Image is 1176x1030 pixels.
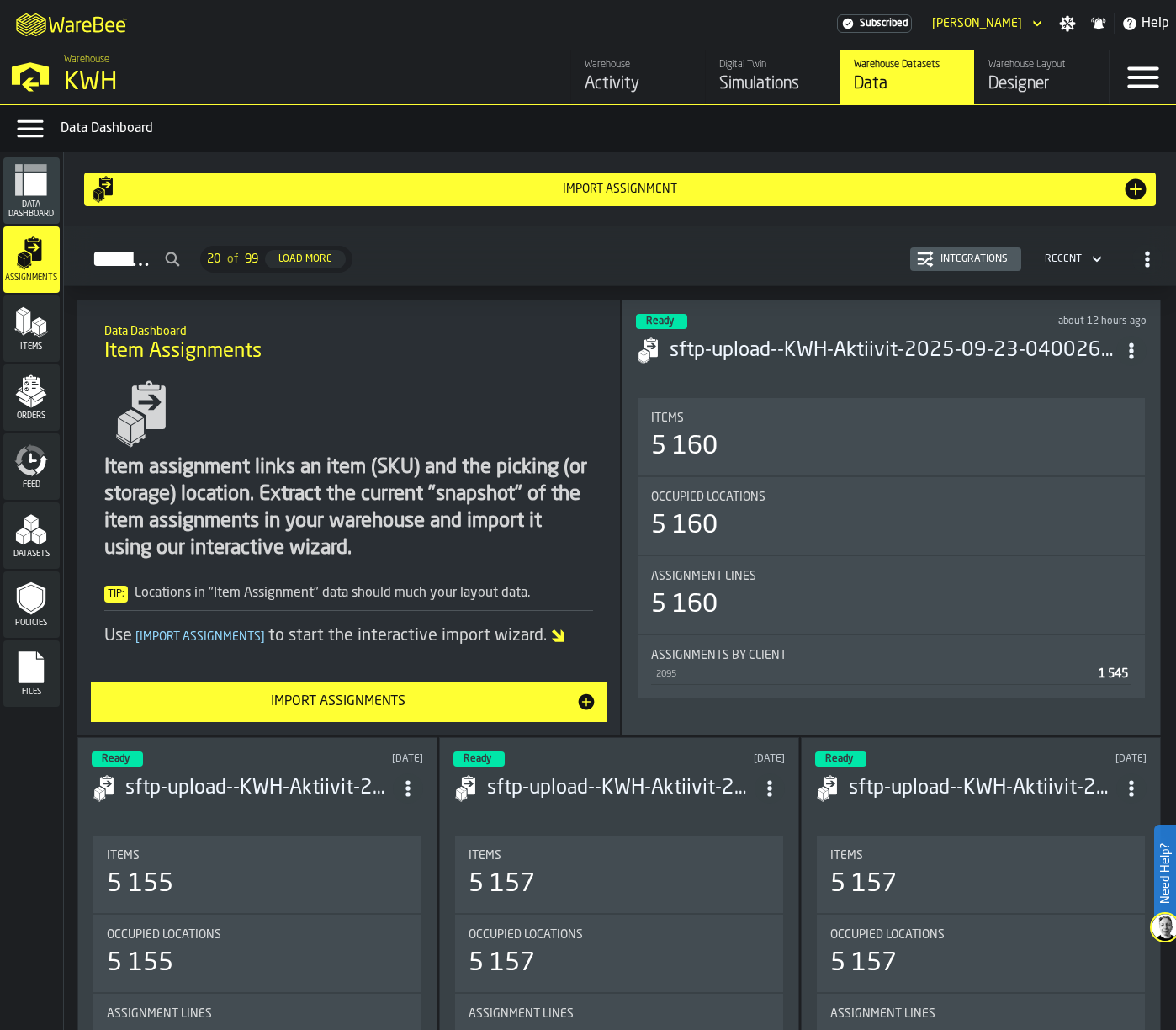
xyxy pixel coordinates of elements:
[646,316,674,327] span: Ready
[1052,15,1083,32] label: button-toggle-Settings
[91,682,607,722] button: button-Import Assignments
[638,398,1145,475] div: stat-Items
[3,364,60,432] li: menu Orders
[3,480,60,490] span: Feed
[125,775,393,802] h3: sftp-upload--KWH-Aktiivit-2025-09-22-040024.csv-2025-09-22
[638,556,1145,634] div: stat-Assignment lines
[1083,15,1114,32] label: button-toggle-Notifications
[3,502,60,570] li: menu Datasets
[860,18,908,29] span: Subscribed
[104,586,128,603] span: Tip:
[1110,50,1176,104] label: button-toggle-Menu
[92,751,143,767] div: status-3 2
[464,754,491,764] span: Ready
[638,477,1145,555] div: stat-Occupied Locations
[651,411,1131,425] div: Title
[570,50,705,104] a: link-to-/wh/i/4fb45246-3b77-4bb5-b880-c337c3c5facb/feed/
[91,313,607,374] div: title-Item Assignments
[453,751,505,767] div: status-3 2
[132,631,268,643] span: Import Assignments
[817,915,1145,992] div: stat-Occupied Locations
[654,669,1092,680] div: 2095
[830,1007,1131,1021] div: Title
[469,1007,574,1021] span: Assignment lines
[651,570,1131,583] div: Title
[469,1007,770,1021] div: Title
[469,928,770,942] div: Title
[988,72,1095,96] div: Designer
[3,200,60,219] span: Data Dashboard
[925,13,1046,34] div: DropdownMenuValue-Mikael Svennas
[651,662,1131,685] div: StatList-item-2095
[3,433,60,501] li: menu Feed
[651,590,718,620] div: 5 160
[84,173,1156,206] button: button-Import assignment
[107,1007,212,1021] span: Assignment lines
[3,688,60,697] span: Files
[830,1007,935,1021] span: Assignment lines
[705,50,840,104] a: link-to-/wh/i/4fb45246-3b77-4bb5-b880-c337c3c5facb/simulations
[272,253,339,265] div: Load More
[651,491,1131,504] div: Title
[830,948,897,979] div: 5 157
[261,631,265,643] span: ]
[854,72,961,96] div: Data
[487,775,755,802] div: sftp-upload--KWH-Aktiivit-2025-09-21-040033.csv-2025-09-21
[3,342,60,352] span: Items
[3,295,60,363] li: menu Items
[455,836,783,913] div: stat-Items
[469,849,770,863] div: Title
[227,252,238,266] span: of
[265,250,346,268] button: button-Load More
[830,849,1131,863] div: Title
[135,631,140,643] span: [
[3,411,60,421] span: Orders
[1045,253,1082,265] div: DropdownMenuValue-4
[651,432,718,462] div: 5 160
[1142,13,1169,34] span: Help
[107,1007,408,1021] div: Title
[830,849,863,863] span: Items
[107,948,173,979] div: 5 155
[830,928,1131,942] div: Title
[3,273,60,283] span: Assignments
[815,751,866,767] div: status-3 2
[854,59,961,71] div: Warehouse Datasets
[3,550,60,559] span: Datasets
[3,640,60,708] li: menu Files
[934,253,1014,265] div: Integrations
[817,836,1145,913] div: stat-Items
[107,928,408,942] div: Title
[118,183,1122,196] div: Import assignment
[469,849,501,863] span: Items
[104,624,593,648] div: Use to start the interactive import wizard.
[64,226,1176,286] h2: button-Assignments
[93,836,421,913] div: stat-Items
[104,583,593,603] div: Locations in "Item Assignment" data should much your layout data.
[651,649,1131,662] div: Title
[646,753,785,765] div: Updated: 21/09/2025, 4.01.14 Created: 21/09/2025, 4.01.06
[107,849,408,863] div: Title
[107,849,140,863] span: Items
[77,300,620,735] div: ItemListCard-
[988,59,1095,71] div: Warehouse Layout
[3,157,60,225] li: menu Data Dashboard
[3,226,60,294] li: menu Assignments
[830,928,945,942] span: Occupied Locations
[849,775,1116,802] div: sftp-upload--KWH-Aktiivit-2025-09-20-040033.csv-2025-09-20
[64,54,109,66] span: Warehouse
[3,571,60,639] li: menu Policies
[107,869,173,900] div: 5 155
[910,247,1021,271] button: button-Integrations
[104,338,262,365] span: Item Assignments
[636,314,687,329] div: status-3 2
[837,14,912,33] a: link-to-/wh/i/4fb45246-3b77-4bb5-b880-c337c3c5facb/settings/billing
[638,635,1145,698] div: stat-Assignments by Client
[719,59,826,71] div: Digital Twin
[61,119,1169,139] div: Data Dashboard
